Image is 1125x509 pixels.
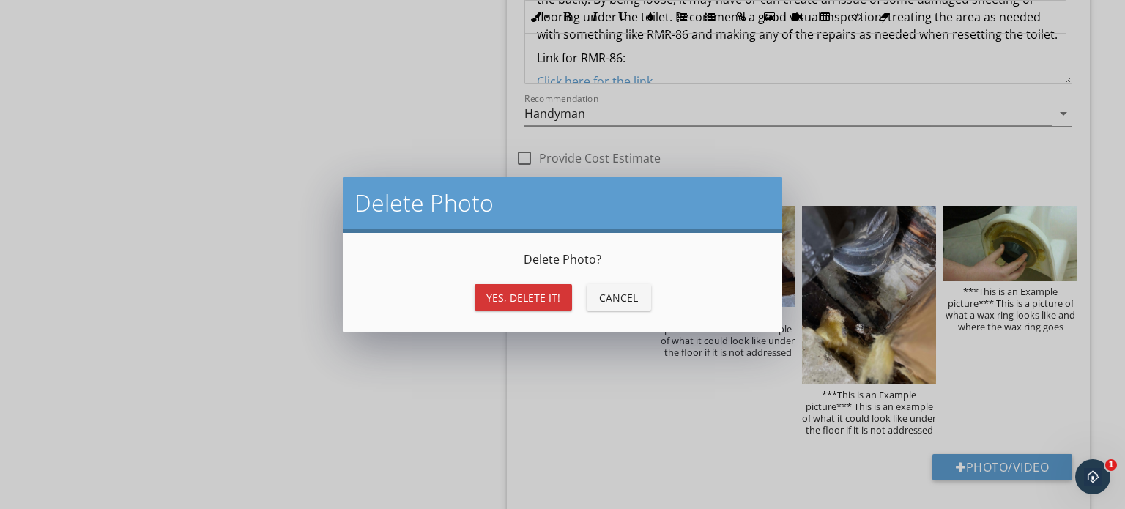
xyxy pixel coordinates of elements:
button: Yes, Delete it! [475,284,572,311]
h2: Delete Photo [354,188,771,218]
button: Cancel [587,284,651,311]
span: 1 [1105,459,1117,471]
div: Cancel [598,290,639,305]
div: Yes, Delete it! [486,290,560,305]
iframe: Intercom live chat [1075,459,1110,494]
p: Delete Photo ? [360,250,765,268]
